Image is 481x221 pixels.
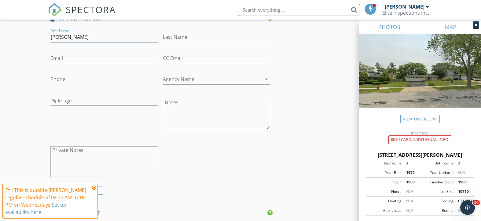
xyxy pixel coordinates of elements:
div: Elite Inspections Inc. [382,10,429,16]
div: Incorrect? [359,131,481,135]
span: SPECTORA [66,3,116,16]
div: CENTRAL [454,198,472,204]
div: [PERSON_NAME] [385,4,424,10]
h4: LISTING AGENT [50,209,270,217]
i: arrow_drop_down [263,76,270,83]
div: [STREET_ADDRESS][PERSON_NAME] [366,151,474,159]
div: Heating: [368,198,402,204]
a: MAP [420,20,481,34]
div: 1900 [402,179,420,185]
div: 1900 [454,179,472,185]
div: Cooling: [420,198,454,204]
div: FYI: This is outside [PERSON_NAME] regular schedule of 08:30 AM-07:00 PM on Wednesdays. [5,186,90,216]
span: N/A [458,170,465,175]
div: Year Updated: [420,170,454,175]
div: Lot Size: [420,189,454,194]
div: Sq Ft: [368,179,402,185]
img: The Best Home Inspection Software - Spectora [48,3,61,17]
span: N/A [406,189,413,194]
iframe: Intercom live chat [460,200,475,215]
a: SPECTORA [48,8,116,21]
div: Bedrooms: [368,160,402,166]
span: N/A [406,208,413,213]
div: Appliances: [368,208,402,213]
span: 10 [473,200,480,205]
div: 2 [454,160,472,166]
div: 1972 [402,170,420,175]
div: Rooms: [420,208,454,213]
div: Discard Additional info [388,135,451,144]
span: N/A [458,208,465,213]
a: PHOTOS [359,20,420,34]
textarea: Notes [163,99,270,129]
div: Finished Sq Ft: [420,179,454,185]
span: N/A [406,198,413,204]
div: Bathrooms: [420,160,454,166]
div: Year Built: [368,170,402,175]
div: 10710 [454,189,472,194]
img: streetview [359,34,481,122]
input: Search everything... [238,4,360,16]
div: 3 [402,160,420,166]
div: Floors: [368,189,402,194]
input: Image [50,96,158,106]
a: View on Zillow [400,115,440,123]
